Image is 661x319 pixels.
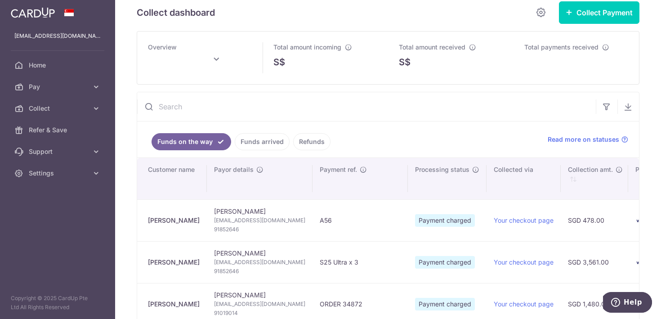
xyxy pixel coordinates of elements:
[524,43,598,51] span: Total payments received
[148,300,200,309] div: [PERSON_NAME]
[214,300,305,309] span: [EMAIL_ADDRESS][DOMAIN_NAME]
[214,258,305,267] span: [EMAIL_ADDRESS][DOMAIN_NAME]
[273,43,341,51] span: Total amount incoming
[137,5,215,20] h5: Collect dashboard
[137,92,596,121] input: Search
[313,158,408,199] th: Payment ref.
[635,216,644,225] img: visa-sm-192604c4577d2d35970c8ed26b86981c2741ebd56154ab54ad91a526f0f24972.png
[293,133,330,150] a: Refunds
[561,199,628,241] td: SGD 478.00
[313,199,408,241] td: A56
[214,216,305,225] span: [EMAIL_ADDRESS][DOMAIN_NAME]
[399,43,465,51] span: Total amount received
[548,135,628,144] a: Read more on statuses
[561,241,628,283] td: SGD 3,561.00
[494,300,554,308] a: Your checkout page
[273,55,285,69] span: S$
[148,216,200,225] div: [PERSON_NAME]
[14,31,101,40] p: [EMAIL_ADDRESS][DOMAIN_NAME]
[11,7,55,18] img: CardUp
[148,43,177,51] span: Overview
[320,165,357,174] span: Payment ref.
[494,216,554,224] a: Your checkout page
[235,133,290,150] a: Funds arrived
[214,309,305,318] span: 91019014
[415,165,469,174] span: Processing status
[21,6,39,14] span: Help
[29,169,88,178] span: Settings
[207,158,313,199] th: Payor details
[207,199,313,241] td: [PERSON_NAME]
[561,158,628,199] th: Collection amt. : activate to sort column ascending
[29,61,88,70] span: Home
[494,258,554,266] a: Your checkout page
[29,126,88,135] span: Refer & Save
[152,133,231,150] a: Funds on the way
[214,267,305,276] span: 91852646
[29,104,88,113] span: Collect
[415,256,475,269] span: Payment charged
[415,298,475,310] span: Payment charged
[399,55,411,69] span: S$
[29,82,88,91] span: Pay
[214,165,254,174] span: Payor details
[415,214,475,227] span: Payment charged
[29,147,88,156] span: Support
[568,165,613,174] span: Collection amt.
[207,241,313,283] td: [PERSON_NAME]
[559,1,639,24] button: Collect Payment
[148,258,200,267] div: [PERSON_NAME]
[548,135,619,144] span: Read more on statuses
[313,241,408,283] td: S25 Ultra x 3
[214,225,305,234] span: 91852646
[408,158,487,199] th: Processing status
[137,158,207,199] th: Customer name
[635,258,644,267] img: visa-sm-192604c4577d2d35970c8ed26b86981c2741ebd56154ab54ad91a526f0f24972.png
[487,158,561,199] th: Collected via
[603,292,652,315] iframe: Opens a widget where you can find more information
